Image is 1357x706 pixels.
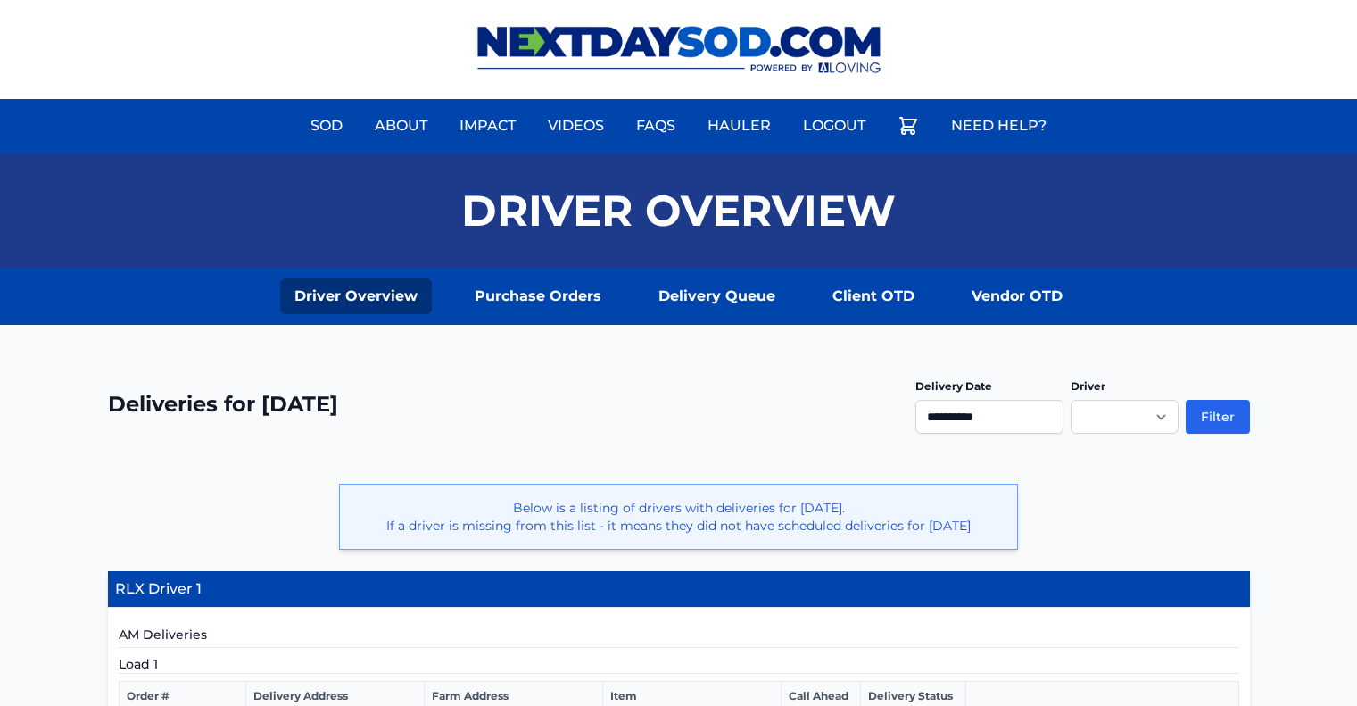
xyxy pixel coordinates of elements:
[697,104,782,147] a: Hauler
[940,104,1057,147] a: Need Help?
[1071,379,1105,393] label: Driver
[119,655,1239,674] h5: Load 1
[449,104,526,147] a: Impact
[625,104,686,147] a: FAQs
[108,571,1250,608] h4: RLX Driver 1
[364,104,438,147] a: About
[108,390,338,419] h2: Deliveries for [DATE]
[792,104,876,147] a: Logout
[300,104,353,147] a: Sod
[818,278,929,314] a: Client OTD
[644,278,790,314] a: Delivery Queue
[354,499,1003,535] p: Below is a listing of drivers with deliveries for [DATE]. If a driver is missing from this list -...
[1186,400,1250,434] button: Filter
[957,278,1077,314] a: Vendor OTD
[119,626,1239,648] h5: AM Deliveries
[280,278,432,314] a: Driver Overview
[460,278,616,314] a: Purchase Orders
[461,189,896,232] h1: Driver Overview
[537,104,615,147] a: Videos
[915,379,992,393] label: Delivery Date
